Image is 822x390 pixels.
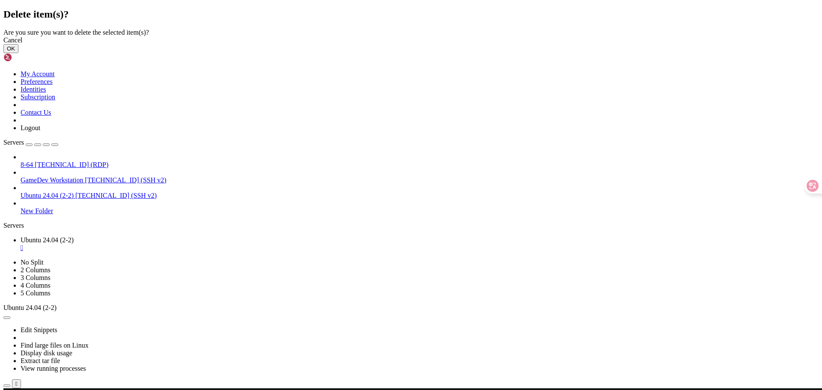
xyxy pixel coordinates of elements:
[21,244,819,252] a: 
[3,244,711,251] x-row: -bash: ulimit: POSIX message queues: cannot modify limit: Operation not permitted
[21,207,53,214] span: New Folder
[3,47,711,54] x-row: System information as of [DATE][PHONE_NUMBER]
[3,9,819,20] h2: Delete item(s)?
[3,164,711,171] x-row: Enable ESM Apps to receive additional future security updates.
[3,304,57,311] span: Ubuntu 24.04 (2-2)
[21,259,44,266] a: No Split
[85,176,166,184] span: [TECHNICAL_ID] (SSH v2)
[3,171,711,178] x-row: See [URL][DOMAIN_NAME] or run: sudo pro status
[21,236,74,244] span: Ubuntu 24.04 (2-2)
[61,258,65,265] div: (16, 35)
[21,153,819,169] li: 8-64 [TECHNICAL_ID] (RDP)
[3,207,711,214] x-row: To run a command as administrator (user "root"), use "sudo <command>".
[3,36,819,44] div: Cancel
[21,342,89,349] a: Find large files on Linux
[3,25,711,33] x-row: * Management: [URL][DOMAIN_NAME]
[21,161,819,169] a: 8-64 [TECHNICAL_ID] (RDP)
[21,176,819,184] a: GameDev Workstation [TECHNICAL_ID] (SSH v2)
[3,258,711,265] x-row: : $
[21,192,819,199] a: Ubuntu 24.04 (2-2) [TECHNICAL_ID] (SSH v2)
[3,3,711,11] x-row: Welcome to Ubuntu 24.04.3 LTS (GNU/Linux 6.8.0-64-generic x86_64)
[21,274,51,281] a: 3 Columns
[3,53,53,62] img: Shellngn
[21,207,819,215] a: New Folder
[21,70,55,77] a: My Account
[3,193,711,200] x-row: *** System restart required ***
[21,357,60,364] a: Extract tar file
[48,258,51,265] span: ~
[21,176,83,184] span: GameDev Workstation
[3,18,711,25] x-row: * Documentation: [URL][DOMAIN_NAME]
[21,124,40,131] a: Logout
[21,161,33,168] span: 8-64
[3,83,711,91] x-row: Swap usage: 0%
[3,44,18,53] button: OK
[3,33,711,40] x-row: * Support: [URL][DOMAIN_NAME]
[21,266,51,274] a: 2 Columns
[21,86,46,93] a: Identities
[3,62,711,69] x-row: System load: 0.19 Processes: 137
[3,214,711,222] x-row: See "man sudo_root" for details.
[21,184,819,199] li: Ubuntu 24.04 (2-2) [TECHNICAL_ID] (SSH v2)
[3,134,711,142] x-row: Expanded Security Maintenance for Applications is not enabled.
[3,29,819,36] div: Are you sure you want to delete the selected item(s)?
[3,229,711,236] x-row: -bash: ulimit: pending signals: cannot modify limit: Operation not permitted
[21,78,53,85] a: Preferences
[75,192,157,199] span: [TECHNICAL_ID] (SSH v2)
[3,120,711,127] x-row: [URL][DOMAIN_NAME]
[12,379,21,388] button: 
[15,381,18,387] div: 
[21,109,51,116] a: Contact Us
[3,251,711,258] x-row: -bash: ulimit: max user processes: cannot modify limit: Operation not permitted
[3,149,711,156] x-row: 0 updates can be applied immediately.
[3,200,711,207] x-row: Last login: [DATE] from [TECHNICAL_ID]
[21,365,86,372] a: View running processes
[3,69,711,76] x-row: Usage of /: 21.7% of 18.33GB Users logged in: 0
[3,105,711,113] x-row: just raised the bar for easy, resilient and secure K8s cluster deployment.
[3,222,819,229] div: Servers
[35,161,108,168] span: [TECHNICAL_ID] (RDP)
[21,349,72,357] a: Display disk usage
[21,192,74,199] span: Ubuntu 24.04 (2-2)
[21,289,51,297] a: 5 Columns
[21,199,819,215] li: New Folder
[21,169,819,184] li: GameDev Workstation [TECHNICAL_ID] (SSH v2)
[3,258,45,265] span: quangdz@Reza
[21,236,819,252] a: Ubuntu 24.04 (2-2)
[21,282,51,289] a: 4 Columns
[21,326,57,333] a: Edit Snippets
[3,76,711,83] x-row: Memory usage: 29% IPv4 address for ens3: [TECHNICAL_ID]
[3,98,711,105] x-row: * Strictly confined Kubernetes makes edge and IoT secure. Learn how MicroK8s
[3,139,58,146] a: Servers
[3,139,24,146] span: Servers
[21,93,55,101] a: Subscription
[3,236,711,244] x-row: -bash: ulimit: max locked memory: cannot modify limit: Operation not permitted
